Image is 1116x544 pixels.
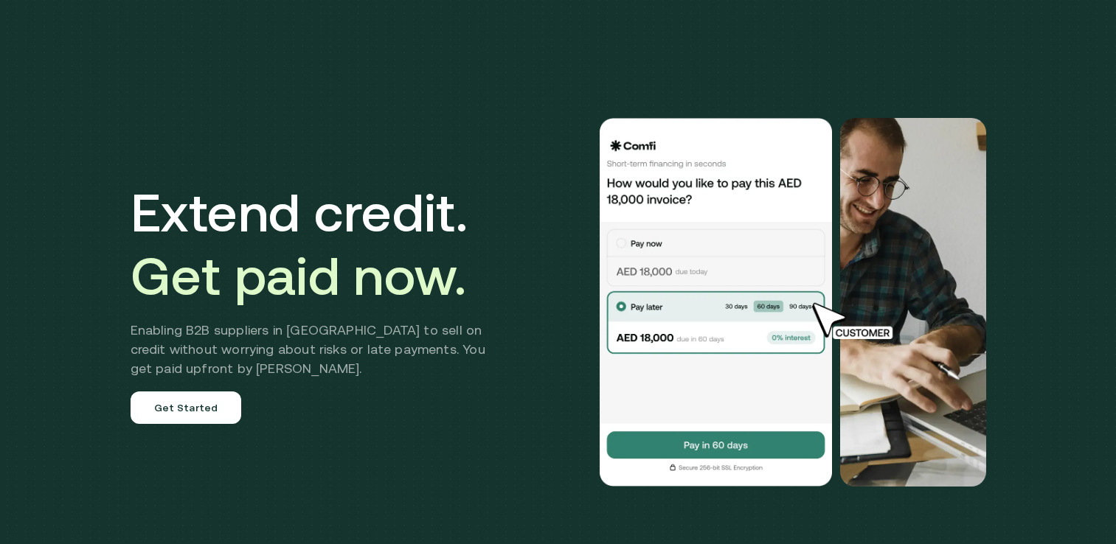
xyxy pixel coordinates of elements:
[131,245,467,306] span: Get paid now.
[131,181,507,307] h1: Extend credit.
[131,391,242,424] a: Get Started
[131,321,507,378] h2: Enabling B2B suppliers in [GEOGRAPHIC_DATA] to sell on credit without worrying about risks or lat...
[598,118,834,487] img: Would you like to pay this AED 18,000.00 invoice?
[840,118,986,487] img: Would you like to pay this AED 18,000.00 invoice?
[802,301,909,342] img: cursor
